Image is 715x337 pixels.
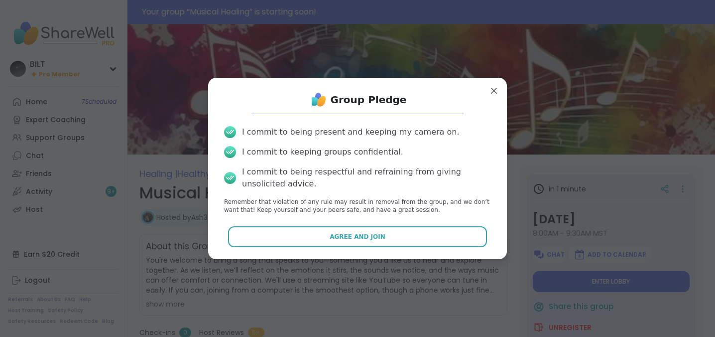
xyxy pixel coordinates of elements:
span: Agree and Join [330,232,385,241]
div: I commit to being present and keeping my camera on. [242,126,459,138]
img: ShareWell Logo [309,90,329,110]
p: Remember that violation of any rule may result in removal from the group, and we don’t want that!... [224,198,491,215]
button: Agree and Join [228,226,487,247]
div: I commit to being respectful and refraining from giving unsolicited advice. [242,166,491,190]
div: I commit to keeping groups confidential. [242,146,403,158]
h1: Group Pledge [331,93,407,107]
